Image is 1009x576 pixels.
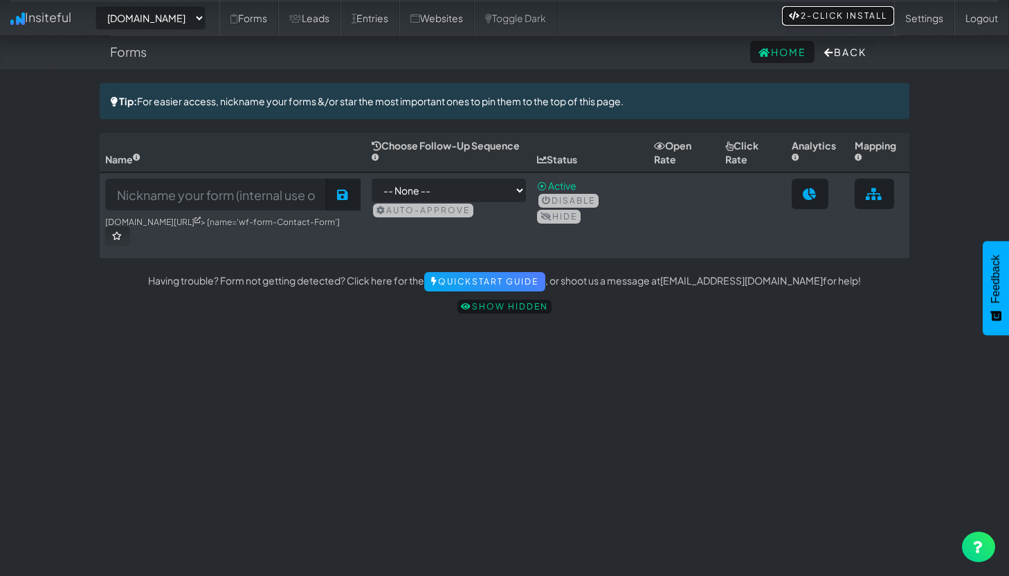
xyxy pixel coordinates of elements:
[105,153,140,165] span: Name
[373,204,473,217] button: Auto-approve
[399,1,474,35] a: Websites
[105,217,361,246] h6: > [name='wf-form-Contact-Form']
[538,194,599,208] button: Disable
[531,133,648,172] th: Status
[10,12,25,25] img: icon.png
[424,272,545,291] a: Quickstart Guide
[340,1,399,35] a: Entries
[278,1,340,35] a: Leads
[100,83,909,119] div: For easier access, nickname your forms &/or star the most important ones to pin them to the top o...
[990,255,1002,303] span: Feedback
[855,139,896,165] span: Mapping
[983,241,1009,335] button: Feedback - Show survey
[537,210,581,224] button: Hide
[219,1,278,35] a: Forms
[110,45,147,59] h4: Forms
[474,1,557,35] a: Toggle Dark
[537,179,576,192] span: ⦿ Active
[792,139,836,165] span: Analytics
[105,217,201,227] a: [DOMAIN_NAME][URL]
[782,6,894,26] a: 2-Click Install
[894,1,954,35] a: Settings
[457,300,552,314] a: Show hidden
[372,139,520,165] span: Choose Follow-Up Sequence
[119,95,137,107] strong: Tip:
[105,179,327,210] input: Nickname your form (internal use only)
[954,1,1009,35] a: Logout
[750,41,815,63] a: Home
[720,133,787,172] th: Click Rate
[648,133,720,172] th: Open Rate
[660,274,823,287] a: [EMAIL_ADDRESS][DOMAIN_NAME]
[816,41,875,63] button: Back
[100,272,909,291] p: Having trouble? Form not getting detected? Click here for the , or shoot us a message at for help!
